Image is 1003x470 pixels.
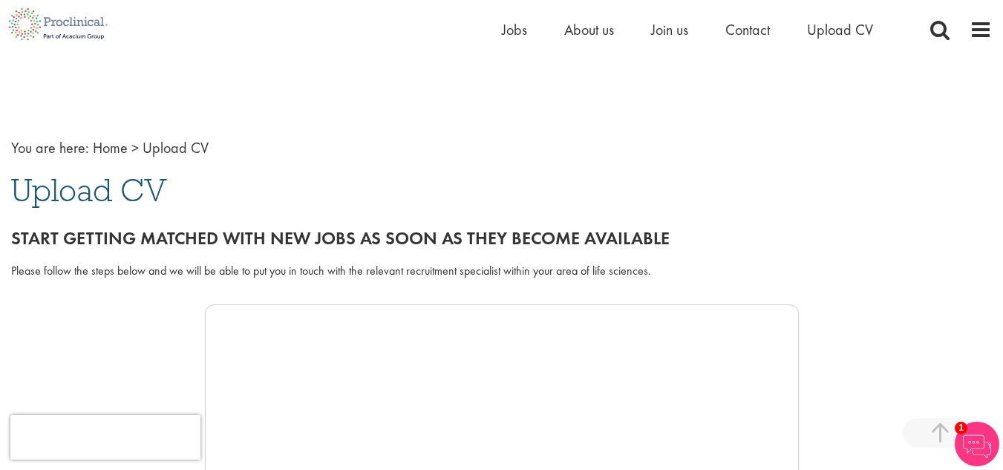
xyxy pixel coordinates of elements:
[807,20,873,39] a: Upload CV
[131,138,139,157] span: >
[143,138,209,157] span: Upload CV
[10,415,200,460] iframe: reCAPTCHA
[11,263,992,280] div: Please follow the steps below and we will be able to put you in touch with the relevant recruitme...
[11,229,992,248] h2: Start getting matched with new jobs as soon as they become available
[955,422,999,466] img: Chatbot
[651,20,688,39] a: Join us
[564,20,614,39] a: About us
[11,138,89,157] span: You are here:
[93,138,128,157] a: breadcrumb link
[502,20,527,39] a: Jobs
[725,20,770,39] a: Contact
[955,422,967,434] span: 1
[11,170,167,210] span: Upload CV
